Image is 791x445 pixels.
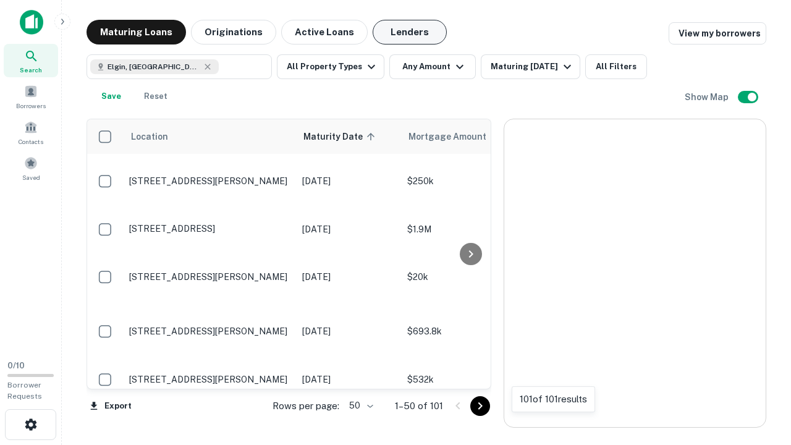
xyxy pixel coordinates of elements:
span: Borrower Requests [7,381,42,400]
p: $250k [407,174,531,188]
span: Mortgage Amount [408,129,502,144]
button: All Property Types [277,54,384,79]
p: [DATE] [302,222,395,236]
span: Elgin, [GEOGRAPHIC_DATA], [GEOGRAPHIC_DATA] [108,61,200,72]
p: [STREET_ADDRESS][PERSON_NAME] [129,326,290,337]
button: Reset [136,84,176,109]
p: Rows per page: [273,399,339,413]
th: Mortgage Amount [401,119,537,154]
p: [DATE] [302,373,395,386]
button: Active Loans [281,20,368,44]
button: Maturing Loans [87,20,186,44]
a: Borrowers [4,80,58,113]
img: capitalize-icon.png [20,10,43,35]
a: Contacts [4,116,58,149]
p: $20k [407,270,531,284]
span: Borrowers [16,101,46,111]
div: Maturing [DATE] [491,59,575,74]
button: Any Amount [389,54,476,79]
p: $1.9M [407,222,531,236]
h6: Show Map [685,90,730,104]
p: [DATE] [302,324,395,338]
button: Lenders [373,20,447,44]
span: Search [20,65,42,75]
button: Save your search to get updates of matches that match your search criteria. [91,84,131,109]
th: Location [123,119,296,154]
button: Go to next page [470,396,490,416]
span: 0 / 10 [7,361,25,370]
p: [DATE] [302,174,395,188]
p: [STREET_ADDRESS][PERSON_NAME] [129,271,290,282]
p: 1–50 of 101 [395,399,443,413]
iframe: Chat Widget [729,346,791,405]
button: All Filters [585,54,647,79]
th: Maturity Date [296,119,401,154]
a: View my borrowers [669,22,766,44]
button: Maturing [DATE] [481,54,580,79]
a: Search [4,44,58,77]
p: 101 of 101 results [520,392,587,407]
button: Originations [191,20,276,44]
div: 0 0 [504,119,766,427]
span: Maturity Date [303,129,379,144]
a: Saved [4,151,58,185]
p: [STREET_ADDRESS] [129,223,290,234]
p: $532k [407,373,531,386]
span: Saved [22,172,40,182]
span: Location [130,129,168,144]
p: $693.8k [407,324,531,338]
button: Export [87,397,135,415]
p: [STREET_ADDRESS][PERSON_NAME] [129,176,290,187]
p: [DATE] [302,270,395,284]
span: Contacts [19,137,43,146]
p: [STREET_ADDRESS][PERSON_NAME] [129,374,290,385]
div: 50 [344,397,375,415]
